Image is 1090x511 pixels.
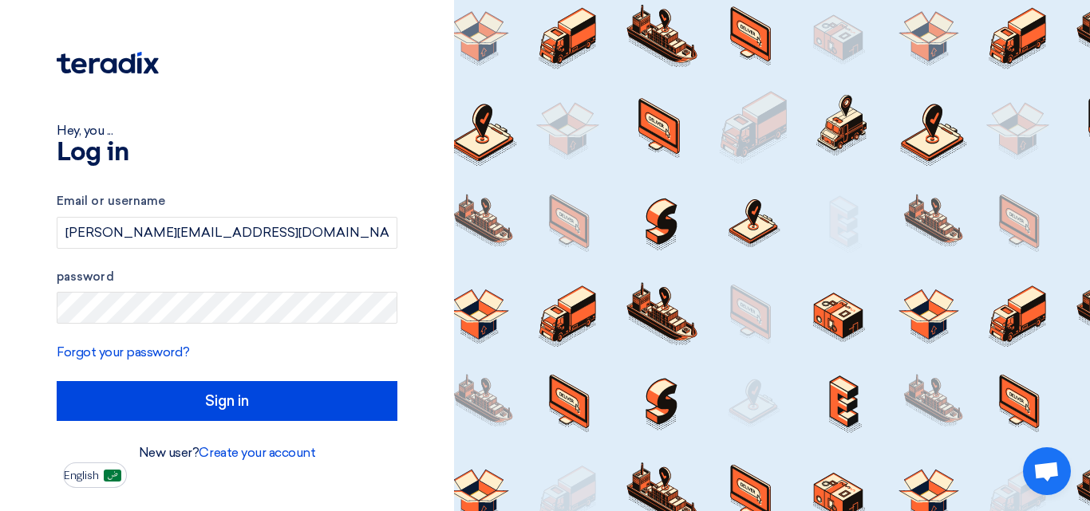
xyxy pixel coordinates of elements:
[64,469,99,482] font: English
[57,194,165,208] font: Email or username
[57,344,190,360] a: Forgot your password?
[1023,447,1071,495] a: Open chat
[57,269,114,284] font: password
[57,381,397,421] input: Sign in
[139,445,199,460] font: New user?
[199,445,315,460] a: Create your account
[57,140,128,166] font: Log in
[57,123,113,138] font: Hey, you ...
[57,52,159,74] img: Teradix logo
[57,217,397,249] input: Enter your business email or username
[104,470,121,482] img: ar-AR.png
[63,462,127,488] button: English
